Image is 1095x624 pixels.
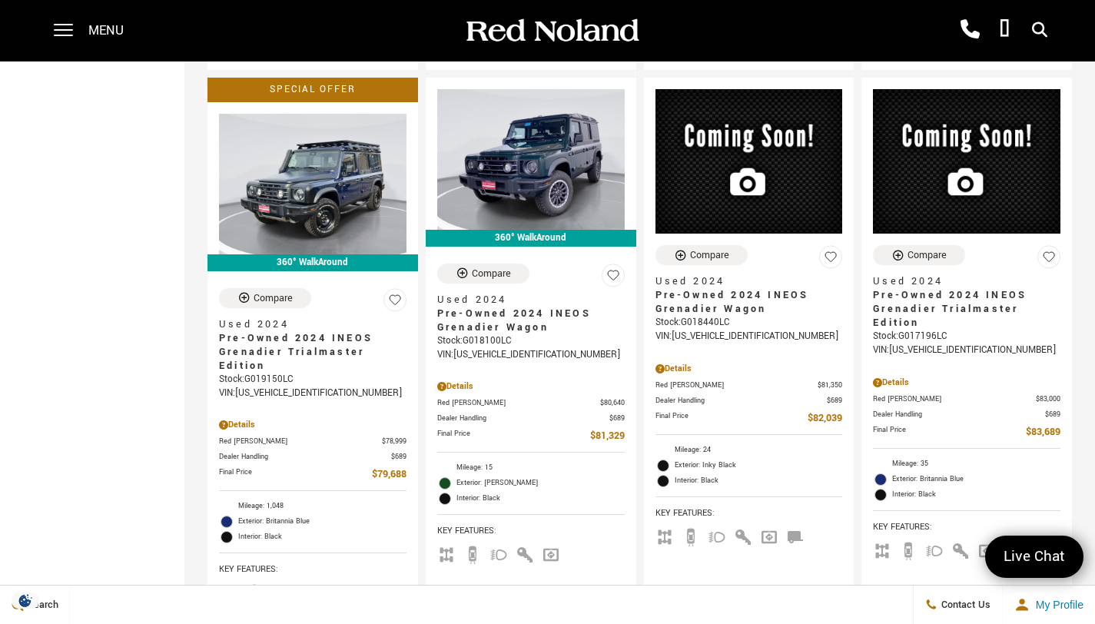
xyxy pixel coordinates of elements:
[219,331,395,373] span: Pre-Owned 2024 INEOS Grenadier Trialmaster Edition
[827,395,842,407] span: $689
[873,288,1049,330] span: Pre-Owned 2024 INEOS Grenadier Trialmaster Edition
[207,78,418,102] div: Special Offer
[437,348,625,362] div: VIN: [US_VEHICLE_IDENTIFICATION_NUMBER]
[708,529,726,541] span: Fog Lights
[655,410,843,427] a: Final Price $82,039
[207,254,418,271] div: 360° WalkAround
[873,274,1060,330] a: Used 2024Pre-Owned 2024 INEOS Grenadier Trialmaster Edition
[437,293,613,307] span: Used 2024
[1003,586,1095,624] button: Open user profile menu
[437,89,625,230] img: 2024 INEOS Grenadier Wagon
[437,428,625,444] a: Final Price $81,329
[219,466,406,483] a: Final Price $79,688
[873,274,1049,288] span: Used 2024
[873,409,1045,420] span: Dealer Handling
[655,362,843,376] div: Pricing Details - Pre-Owned 2024 INEOS Grenadier Wagon With Navigation & 4WD
[818,380,842,391] span: $81,350
[437,334,625,348] div: Stock : G018100LC
[655,274,843,316] a: Used 2024Pre-Owned 2024 INEOS Grenadier Wagon
[655,89,843,234] img: 2024 INEOS Grenadier Wagon
[786,529,805,541] span: Tow Package
[437,307,613,334] span: Pre-Owned 2024 INEOS Grenadier Wagon
[734,529,752,541] span: Keyless Entry
[382,436,406,447] span: $78,999
[1026,424,1060,440] span: $83,689
[655,395,828,407] span: Dealer Handling
[238,514,406,529] span: Exterior: Britannia Blue
[489,547,508,559] span: Fog Lights
[437,397,625,409] a: Red [PERSON_NAME] $80,640
[873,344,1060,357] div: VIN: [US_VEHICLE_IDENTIFICATION_NUMBER]
[219,561,406,578] span: Key Features :
[437,397,600,409] span: Red [PERSON_NAME]
[682,529,700,541] span: Backup Camera
[873,424,1060,440] a: Final Price $83,689
[456,476,625,491] span: Exterior: [PERSON_NAME]
[219,317,406,373] a: Used 2024Pre-Owned 2024 INEOS Grenadier Trialmaster Edition
[873,543,891,555] span: AWD
[437,547,456,559] span: AWD
[254,291,293,305] div: Compare
[655,505,843,522] span: Key Features :
[463,18,640,45] img: Red Noland Auto Group
[899,543,917,555] span: Backup Camera
[437,413,609,424] span: Dealer Handling
[655,245,748,265] button: Compare Vehicle
[219,466,372,483] span: Final Price
[985,536,1083,578] a: Live Chat
[472,267,511,280] div: Compare
[690,248,729,262] div: Compare
[951,543,970,555] span: Keyless Entry
[873,376,1060,390] div: Pricing Details - Pre-Owned 2024 INEOS Grenadier Trialmaster Edition With Navigation & 4WD
[655,380,843,391] a: Red [PERSON_NAME] $81,350
[437,413,625,424] a: Dealer Handling $689
[590,428,625,444] span: $81,329
[873,245,965,265] button: Compare Vehicle
[996,546,1073,567] span: Live Chat
[873,330,1060,344] div: Stock : G017196LC
[873,424,1026,440] span: Final Price
[219,451,406,463] a: Dealer Handling $689
[1036,393,1060,405] span: $83,000
[760,529,778,541] span: Navigation Sys
[219,288,311,308] button: Compare Vehicle
[437,460,625,476] li: Mileage: 15
[873,89,1060,234] img: 2024 INEOS Grenadier Trialmaster Edition
[1037,245,1060,275] button: Save Vehicle
[655,410,808,427] span: Final Price
[219,373,406,387] div: Stock : G019150LC
[437,428,590,444] span: Final Price
[437,293,625,334] a: Used 2024Pre-Owned 2024 INEOS Grenadier Wagon
[819,245,842,275] button: Save Vehicle
[937,598,990,612] span: Contact Us
[219,499,406,514] li: Mileage: 1,048
[609,413,625,424] span: $689
[372,466,406,483] span: $79,688
[873,393,1060,405] a: Red [PERSON_NAME] $83,000
[655,316,843,330] div: Stock : G018440LC
[655,274,831,288] span: Used 2024
[8,592,43,609] img: Opt-Out Icon
[219,436,382,447] span: Red [PERSON_NAME]
[655,288,831,316] span: Pre-Owned 2024 INEOS Grenadier Wagon
[238,529,406,545] span: Interior: Black
[600,397,625,409] span: $80,640
[542,547,560,559] span: Navigation Sys
[383,288,406,318] button: Save Vehicle
[219,387,406,400] div: VIN: [US_VEHICLE_IDENTIFICATION_NUMBER]
[655,443,843,458] li: Mileage: 24
[873,393,1036,405] span: Red [PERSON_NAME]
[873,409,1060,420] a: Dealer Handling $689
[463,547,482,559] span: Backup Camera
[437,380,625,393] div: Pricing Details - Pre-Owned 2024 INEOS Grenadier Wagon With Navigation & 4WD
[873,519,1060,536] span: Key Features :
[8,592,43,609] section: Click to Open Cookie Consent Modal
[908,248,947,262] div: Compare
[925,543,944,555] span: Fog Lights
[437,523,625,539] span: Key Features :
[655,330,843,344] div: VIN: [US_VEHICLE_IDENTIFICATION_NUMBER]
[602,264,625,294] button: Save Vehicle
[873,456,1060,472] li: Mileage: 35
[892,487,1060,503] span: Interior: Black
[456,491,625,506] span: Interior: Black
